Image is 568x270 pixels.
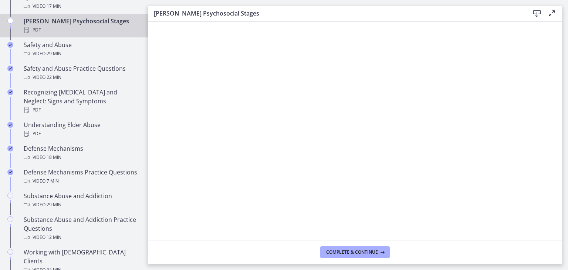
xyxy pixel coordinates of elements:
[24,106,139,114] div: PDF
[24,40,139,58] div: Safety and Abuse
[24,144,139,162] div: Defense Mechanisms
[45,177,59,186] span: · 7 min
[24,2,139,11] div: Video
[45,73,61,82] span: · 22 min
[24,200,139,209] div: Video
[45,2,61,11] span: · 17 min
[45,233,61,242] span: · 12 min
[24,129,139,138] div: PDF
[24,88,139,114] div: Recognizing [MEDICAL_DATA] and Neglect: Signs and Symptoms
[7,89,13,95] i: Completed
[24,215,139,242] div: Substance Abuse and Addiction Practice Questions
[24,233,139,242] div: Video
[7,169,13,175] i: Completed
[154,9,518,18] h3: [PERSON_NAME] Psychosocial Stages
[24,168,139,186] div: Defense Mechanisms Practice Questions
[24,49,139,58] div: Video
[7,122,13,128] i: Completed
[24,17,139,34] div: [PERSON_NAME] Psychosocial Stages
[7,66,13,71] i: Completed
[326,249,378,255] span: Complete & continue
[320,246,390,258] button: Complete & continue
[7,146,13,151] i: Completed
[24,73,139,82] div: Video
[24,26,139,34] div: PDF
[45,200,61,209] span: · 29 min
[24,153,139,162] div: Video
[7,42,13,48] i: Completed
[24,191,139,209] div: Substance Abuse and Addiction
[24,64,139,82] div: Safety and Abuse Practice Questions
[45,49,61,58] span: · 29 min
[24,120,139,138] div: Understanding Elder Abuse
[45,153,61,162] span: · 18 min
[24,177,139,186] div: Video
